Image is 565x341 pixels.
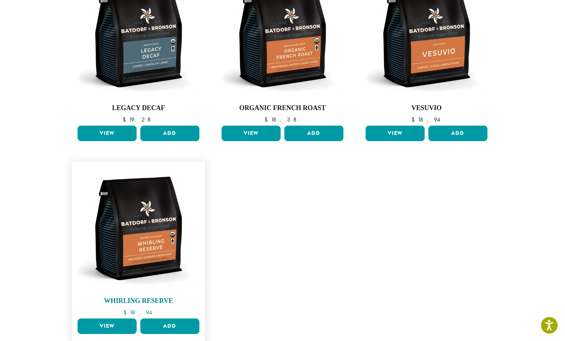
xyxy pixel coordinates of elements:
[78,126,137,141] a: View
[140,318,199,334] button: Add
[222,126,281,141] a: View
[364,104,489,112] h4: Vesuvio
[220,104,345,112] h4: Organic French Roast
[284,126,343,141] button: Add
[76,104,201,112] h4: Legacy Decaf
[76,166,201,316] a: Whirling Reserve $18.94
[123,308,153,316] bdi: 18.94
[366,126,425,141] a: View
[411,116,441,123] bdi: 18.94
[140,126,199,141] button: Add
[78,318,137,334] a: View
[123,116,154,123] bdi: 19.28
[76,297,201,305] h4: Whirling Reserve
[264,116,300,123] bdi: 18.38
[264,116,271,123] span: $
[411,116,418,123] span: $
[76,166,201,291] img: BB-12oz-FTO-Whirling-Reserve-Stock.webp
[428,126,487,141] button: Add
[123,116,129,123] span: $
[123,308,130,316] span: $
